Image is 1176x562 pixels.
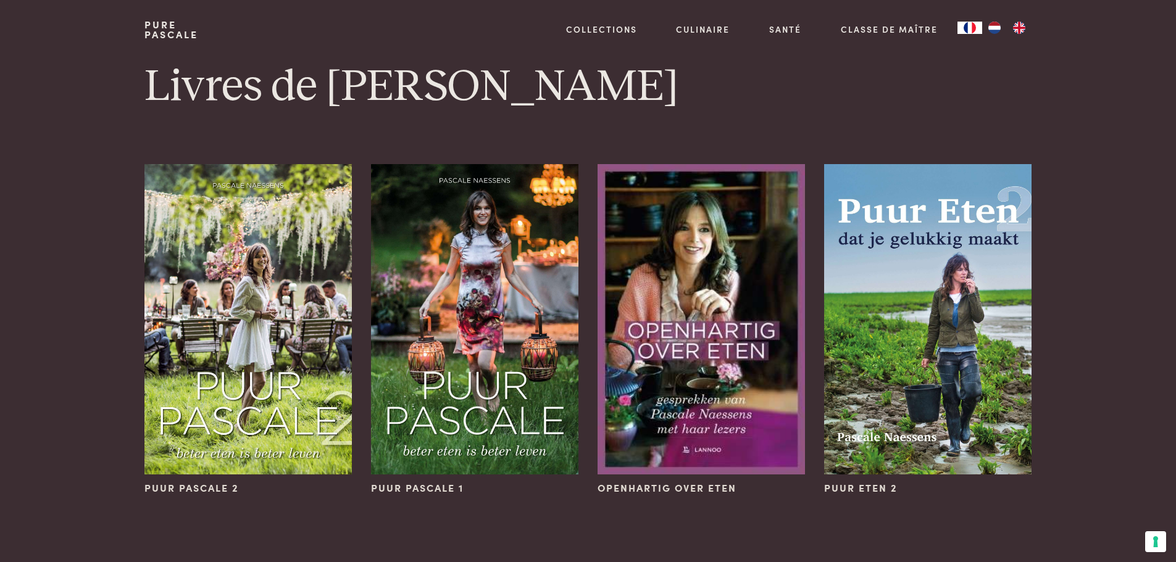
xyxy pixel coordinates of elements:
span: Puur Pascale 2 [144,481,239,495]
h1: Livres de [PERSON_NAME] [144,59,1031,115]
span: Puur Pascale 1 [371,481,464,495]
button: Vos préférences en matière de consentement pour les technologies de suivi [1145,531,1166,552]
a: Collections [566,23,637,36]
img: Frank sur l'alimentation [598,164,804,474]
a: EN [1007,22,1032,34]
ul: Language list [982,22,1032,34]
a: Pure Pascale 1 Puur Pascale 1 [371,164,578,495]
aside: Language selected: Français [957,22,1032,34]
a: FR [957,22,982,34]
a: Frank sur l'alimentation Openhartig over eten [598,164,804,495]
img: Pure Pascale 1 [371,164,578,474]
a: Aliments purs 2 Puur Eten 2 [824,164,1031,495]
a: Santé [769,23,801,36]
a: Culinaire [676,23,730,36]
img: Pure Pascale 2 [144,164,351,474]
a: PurePascale [144,20,198,39]
a: NL [982,22,1007,34]
span: Openhartig over eten [598,481,736,495]
a: Pure Pascale 2 Puur Pascale 2 [144,164,351,495]
img: Aliments purs 2 [824,164,1031,474]
span: Puur Eten 2 [824,481,898,495]
div: Language [957,22,982,34]
a: Classe de maître [841,23,938,36]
